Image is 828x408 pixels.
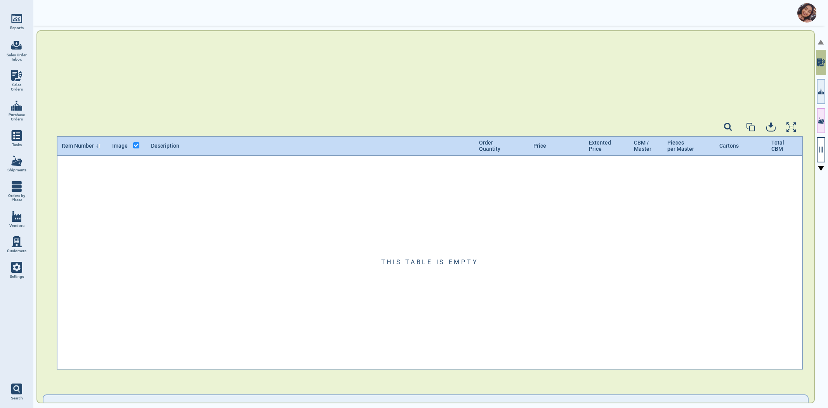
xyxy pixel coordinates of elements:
span: Extented Price [589,139,609,152]
span: Customers [7,249,26,253]
span: Image [112,143,128,149]
span: Pieces per Master [667,139,694,152]
span: Search [11,396,23,401]
span: Tasks [12,143,22,147]
span: Shipments [7,168,26,173]
span: Description [151,143,179,149]
img: menu_icon [11,100,22,111]
span: Orders by Phase [6,194,27,202]
span: This table is empty [381,259,479,265]
span: Purchase Orders [6,113,27,122]
img: menu_icon [11,130,22,141]
span: Sales Order Inbox [6,53,27,62]
img: menu_icon [11,13,22,24]
span: Vendors [9,223,24,228]
span: Price [533,143,547,149]
span: Sales Orders [6,83,27,92]
span: Total CBM [771,139,783,152]
img: menu_icon [11,211,22,222]
span: Cartons [719,143,739,149]
span: Order Quantity [479,139,500,152]
span: Settings [10,274,24,279]
span: CBM / Master [634,139,651,152]
img: menu_icon [11,70,22,81]
img: Avatar [797,3,817,23]
img: menu_icon [11,236,22,247]
img: menu_icon [11,181,22,192]
span: Reports [10,26,24,30]
span: Item Number [62,143,94,149]
img: menu_icon [11,262,22,273]
img: menu_icon [11,155,22,166]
